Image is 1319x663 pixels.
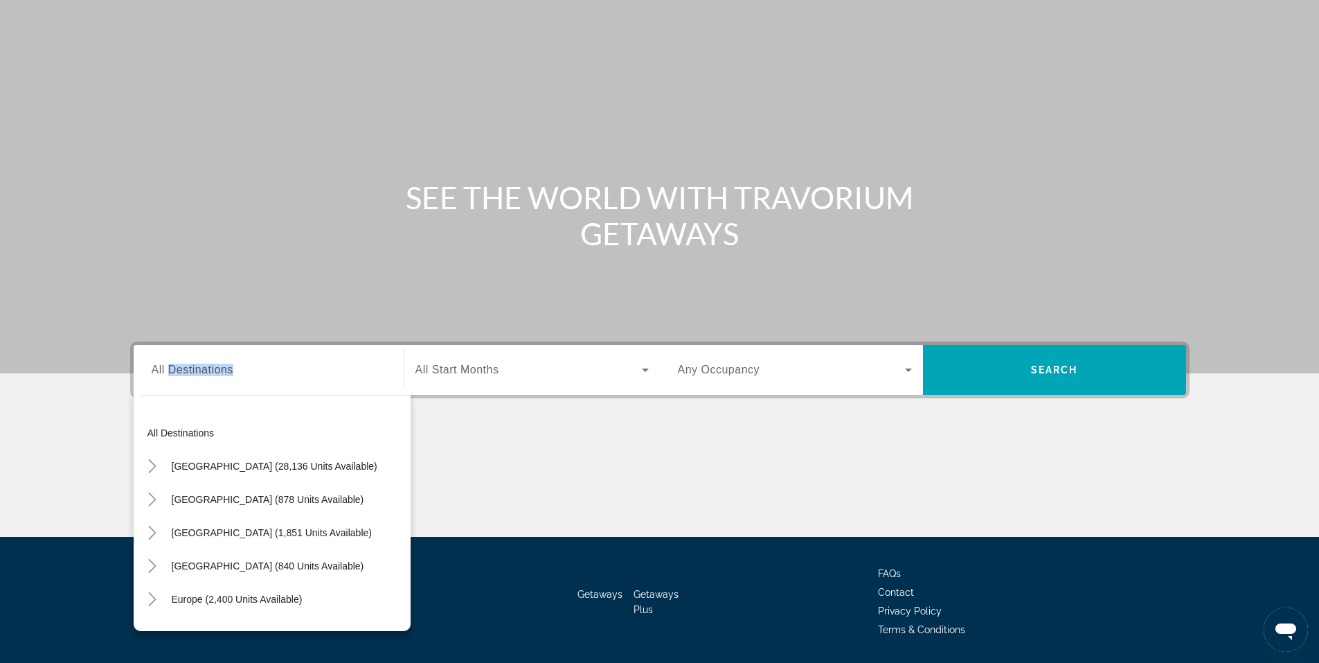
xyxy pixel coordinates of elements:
span: Search [1031,364,1078,375]
button: Europe (2,400 units available) [165,587,309,612]
button: [GEOGRAPHIC_DATA] (1,851 units available) [165,520,379,545]
h1: SEE THE WORLD WITH TRAVORIUM GETAWAYS [400,179,919,251]
button: [GEOGRAPHIC_DATA] (878 units available) [165,487,371,512]
a: Contact [878,587,914,598]
span: [GEOGRAPHIC_DATA] (28,136 units available) [172,461,377,472]
button: Toggle Canada (1,851 units available) [141,521,165,545]
a: Terms & Conditions [878,624,965,635]
a: Getaways [577,589,622,600]
a: Privacy Policy [878,605,942,617]
a: FAQs [878,568,901,579]
div: Search widget [134,345,1186,395]
button: Toggle United States (28,136 units available) [141,454,165,479]
button: All destinations [141,421,411,445]
span: All Start Months [415,364,499,375]
button: [GEOGRAPHIC_DATA] (28,136 units available) [165,454,384,479]
button: [GEOGRAPHIC_DATA] (197 units available) [165,620,371,645]
button: Search [923,345,1186,395]
button: Toggle Caribbean & Atlantic Islands (840 units available) [141,554,165,578]
span: Any Occupancy [678,364,760,375]
button: Toggle Australia (197 units available) [141,621,165,645]
span: [GEOGRAPHIC_DATA] (1,851 units available) [172,527,372,538]
iframe: Button to launch messaging window [1264,608,1308,652]
span: All destinations [147,427,215,439]
button: Toggle Europe (2,400 units available) [141,587,165,612]
span: [GEOGRAPHIC_DATA] (878 units available) [172,494,364,505]
span: Europe (2,400 units available) [172,594,303,605]
span: [GEOGRAPHIC_DATA] (840 units available) [172,560,364,572]
button: [GEOGRAPHIC_DATA] (840 units available) [165,554,371,578]
button: Toggle Mexico (878 units available) [141,488,165,512]
span: All Destinations [152,364,233,375]
a: Getaways Plus [634,589,679,615]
